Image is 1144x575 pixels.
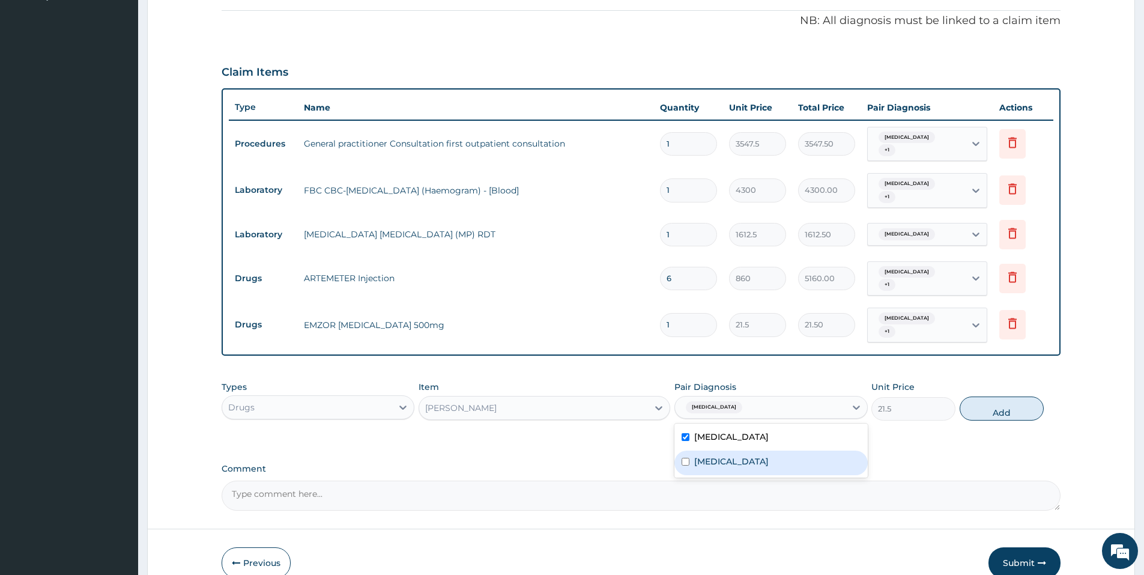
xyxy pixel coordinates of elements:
[298,222,654,246] td: [MEDICAL_DATA] [MEDICAL_DATA] (MP) RDT
[425,402,497,414] div: [PERSON_NAME]
[298,178,654,202] td: FBC CBC-[MEDICAL_DATA] (Haemogram) - [Blood]
[228,401,255,413] div: Drugs
[993,96,1053,120] th: Actions
[197,6,226,35] div: Minimize live chat window
[879,178,935,190] span: [MEDICAL_DATA]
[792,96,861,120] th: Total Price
[70,151,166,273] span: We're online!
[298,132,654,156] td: General practitioner Consultation first outpatient consultation
[6,328,229,370] textarea: Type your message and hit 'Enter'
[229,179,298,201] td: Laboratory
[222,464,1061,474] label: Comment
[654,96,723,120] th: Quantity
[298,313,654,337] td: EMZOR [MEDICAL_DATA] 500mg
[879,191,895,203] span: + 1
[861,96,993,120] th: Pair Diagnosis
[723,96,792,120] th: Unit Price
[222,66,288,79] h3: Claim Items
[419,381,439,393] label: Item
[694,455,769,467] label: [MEDICAL_DATA]
[22,60,49,90] img: d_794563401_company_1708531726252_794563401
[229,224,298,246] td: Laboratory
[879,132,935,144] span: [MEDICAL_DATA]
[879,279,895,291] span: + 1
[674,381,736,393] label: Pair Diagnosis
[229,314,298,336] td: Drugs
[879,326,895,338] span: + 1
[960,397,1044,421] button: Add
[222,382,247,392] label: Types
[686,401,742,413] span: [MEDICAL_DATA]
[298,96,654,120] th: Name
[222,13,1061,29] p: NB: All diagnosis must be linked to a claim item
[879,312,935,324] span: [MEDICAL_DATA]
[62,67,202,83] div: Chat with us now
[229,267,298,290] td: Drugs
[229,96,298,118] th: Type
[879,228,935,240] span: [MEDICAL_DATA]
[879,266,935,278] span: [MEDICAL_DATA]
[694,431,769,443] label: [MEDICAL_DATA]
[229,133,298,155] td: Procedures
[879,144,895,156] span: + 1
[298,266,654,290] td: ARTEMETER Injection
[871,381,915,393] label: Unit Price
